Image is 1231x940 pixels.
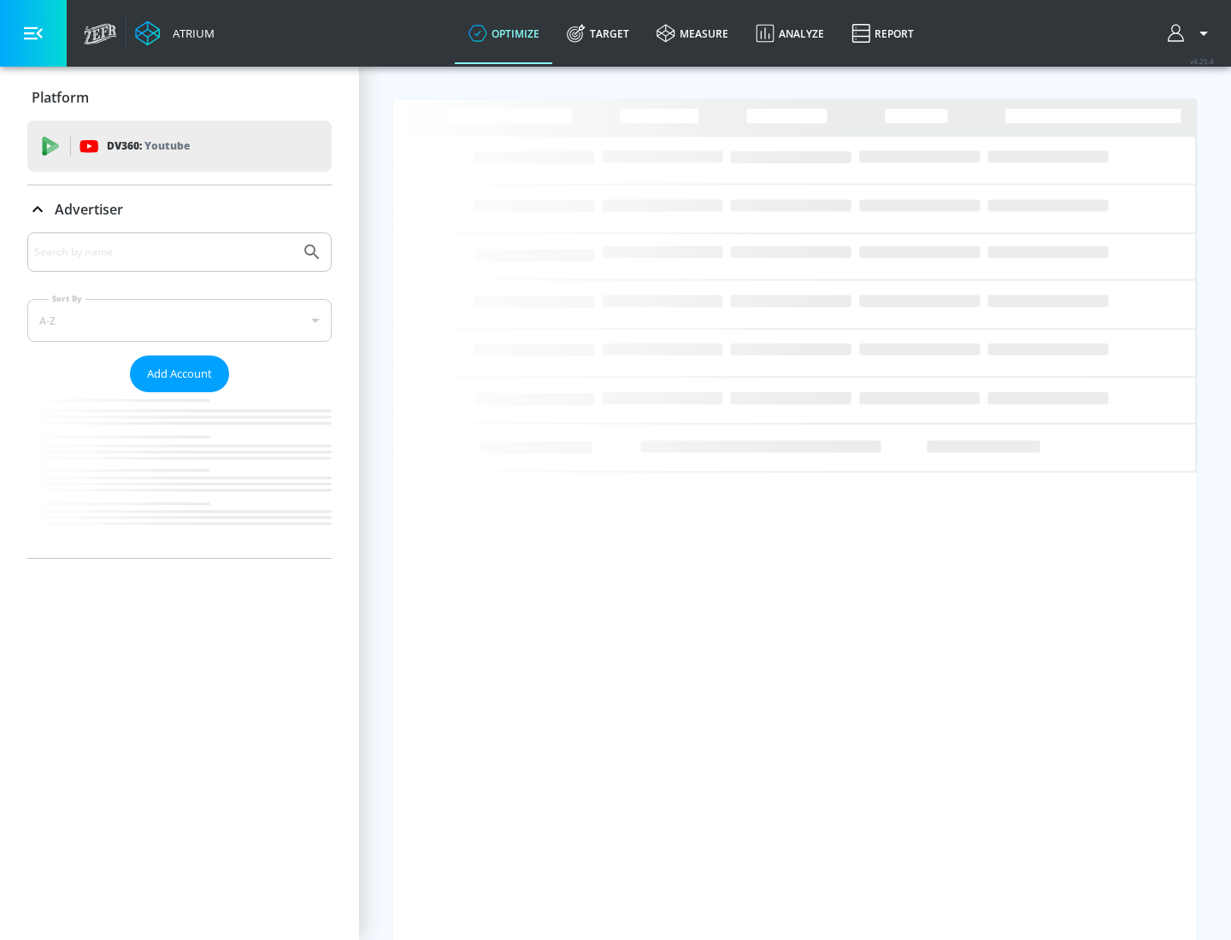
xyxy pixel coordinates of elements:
[107,137,190,156] p: DV360:
[27,392,332,558] nav: list of Advertiser
[34,241,293,263] input: Search by name
[166,26,215,41] div: Atrium
[49,293,85,304] label: Sort By
[838,3,928,64] a: Report
[144,137,190,155] p: Youtube
[135,21,215,46] a: Atrium
[1190,56,1214,66] span: v 4.25.4
[27,232,332,558] div: Advertiser
[130,355,229,392] button: Add Account
[742,3,838,64] a: Analyze
[553,3,643,64] a: Target
[27,299,332,342] div: A-Z
[55,200,123,219] p: Advertiser
[643,3,742,64] a: measure
[27,73,332,121] div: Platform
[147,364,212,384] span: Add Account
[32,88,89,107] p: Platform
[27,185,332,233] div: Advertiser
[455,3,553,64] a: optimize
[27,120,332,172] div: DV360: Youtube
